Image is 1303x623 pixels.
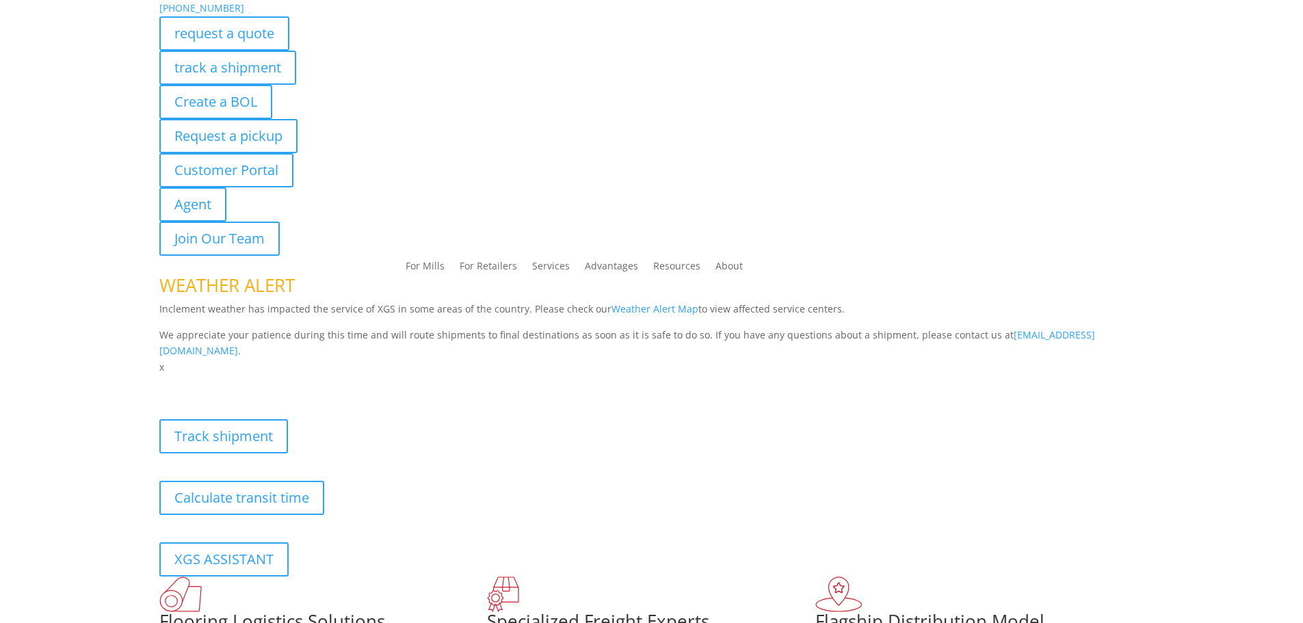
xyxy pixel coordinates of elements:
a: Create a BOL [159,85,272,119]
a: request a quote [159,16,289,51]
a: For Mills [406,261,445,276]
a: Weather Alert Map [611,302,698,315]
a: track a shipment [159,51,296,85]
a: [PHONE_NUMBER] [159,1,244,14]
a: Calculate transit time [159,481,324,515]
a: Agent [159,187,226,222]
a: Services [532,261,570,276]
img: xgs-icon-total-supply-chain-intelligence-red [159,576,202,612]
a: Join Our Team [159,222,280,256]
a: Request a pickup [159,119,298,153]
a: XGS ASSISTANT [159,542,289,576]
p: Inclement weather has impacted the service of XGS in some areas of the country. Please check our ... [159,301,1144,327]
span: WEATHER ALERT [159,273,295,297]
a: Advantages [585,261,638,276]
img: xgs-icon-flagship-distribution-model-red [815,576,863,612]
a: For Retailers [460,261,517,276]
a: Resources [653,261,700,276]
a: About [715,261,743,276]
img: xgs-icon-focused-on-flooring-red [487,576,519,612]
a: Customer Portal [159,153,293,187]
a: Track shipment [159,419,288,453]
p: We appreciate your patience during this time and will route shipments to final destinations as so... [159,327,1144,360]
p: x [159,359,1144,375]
b: Visibility, transparency, and control for your entire supply chain. [159,377,464,390]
